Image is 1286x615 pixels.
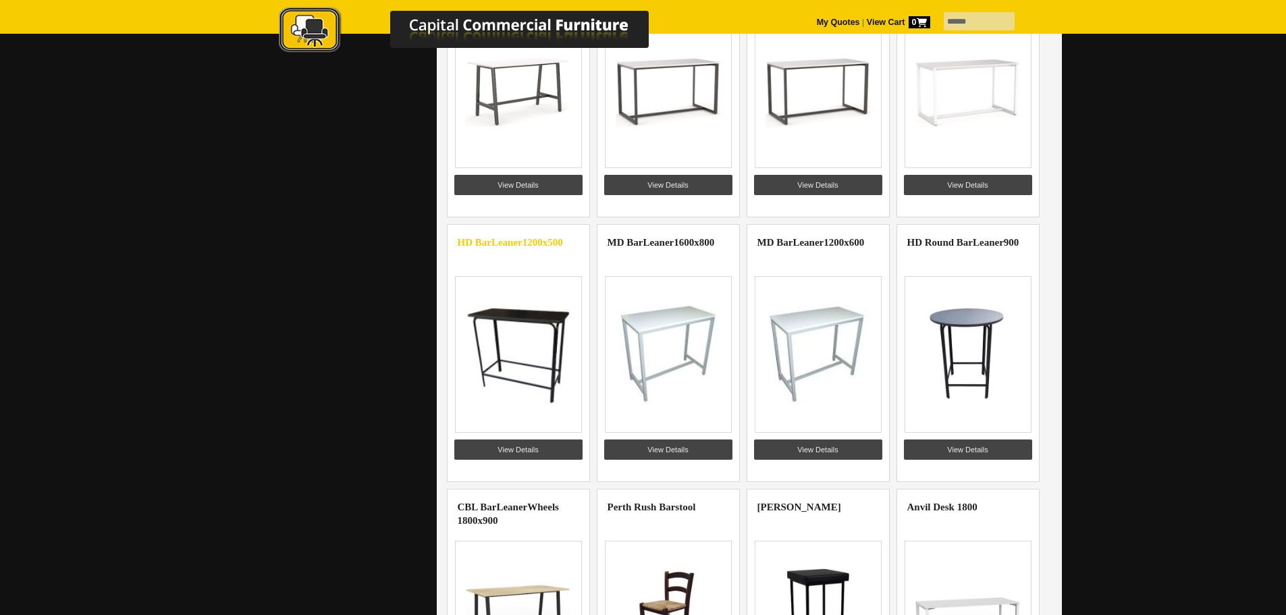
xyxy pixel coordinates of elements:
highlight: Leaner [496,502,527,512]
span: 0 [909,16,930,28]
a: View Details [604,175,732,195]
a: View Details [604,439,732,460]
img: Capital Commercial Furniture Logo [242,7,714,56]
highlight: Leaner [973,237,1004,248]
a: View Details [454,175,583,195]
highlight: Leaner [793,237,824,248]
a: View Details [454,439,583,460]
a: Capital Commercial Furniture Logo [242,7,714,60]
a: [PERSON_NAME] [757,502,841,512]
highlight: Leaner [491,237,523,248]
a: Perth Rush Barstool [608,502,696,512]
a: CBL BarLeanerWheels 1800x900 [458,502,559,526]
a: My Quotes [817,18,860,27]
a: View Details [904,175,1032,195]
a: Anvil Desk 1800 [907,502,977,512]
a: View Details [754,439,882,460]
a: View Cart0 [864,18,930,27]
a: View Details [754,175,882,195]
strong: View Cart [867,18,930,27]
a: View Details [904,439,1032,460]
a: MD BarLeaner1600x800 [608,237,715,248]
a: HD BarLeaner1200x500 [458,237,563,248]
highlight: Leaner [643,237,674,248]
a: MD BarLeaner1200x600 [757,237,865,248]
a: HD Round BarLeaner900 [907,237,1019,248]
